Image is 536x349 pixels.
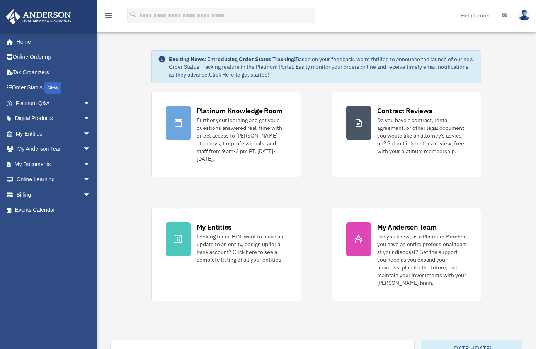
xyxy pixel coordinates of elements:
a: Billingarrow_drop_down [5,187,102,203]
div: NEW [44,82,61,94]
div: Contract Reviews [377,106,432,116]
div: Looking for an EIN, want to make an update to an entity, or sign up for a bank account? Click her... [197,233,287,264]
a: Platinum Knowledge Room Further your learning and get your questions answered real-time with dire... [151,92,301,177]
strong: Exciting News: Introducing Order Status Tracking! [169,56,296,63]
img: Anderson Advisors Platinum Portal [3,9,73,24]
a: Home [5,34,99,49]
a: Online Ordering [5,49,102,65]
i: search [129,10,138,19]
a: My Documentsarrow_drop_down [5,157,102,172]
a: menu [104,14,114,20]
a: Contract Reviews Do you have a contract, rental agreement, or other legal document you would like... [332,92,482,177]
div: Do you have a contract, rental agreement, or other legal document you would like an attorney's ad... [377,116,467,155]
a: Events Calendar [5,203,102,218]
a: My Anderson Team Did you know, as a Platinum Member, you have an entire professional team at your... [332,208,482,301]
i: menu [104,11,114,20]
a: Tax Organizers [5,65,102,80]
div: Did you know, as a Platinum Member, you have an entire professional team at your disposal? Get th... [377,233,467,287]
a: My Entities Looking for an EIN, want to make an update to an entity, or sign up for a bank accoun... [151,208,301,301]
div: My Anderson Team [377,222,437,232]
span: arrow_drop_down [83,95,99,111]
div: Further your learning and get your questions answered real-time with direct access to [PERSON_NAM... [197,116,287,163]
a: My Entitiesarrow_drop_down [5,126,102,141]
div: My Entities [197,222,231,232]
a: Order StatusNEW [5,80,102,96]
div: Based on your feedback, we're thrilled to announce the launch of our new Order Status Tracking fe... [169,55,475,78]
span: arrow_drop_down [83,126,99,142]
a: My Anderson Teamarrow_drop_down [5,141,102,157]
span: arrow_drop_down [83,111,99,127]
span: arrow_drop_down [83,157,99,172]
a: Digital Productsarrow_drop_down [5,111,102,126]
div: Platinum Knowledge Room [197,106,282,116]
span: arrow_drop_down [83,187,99,203]
span: arrow_drop_down [83,172,99,188]
img: User Pic [519,10,530,21]
a: Click Here to get started! [209,71,269,78]
span: arrow_drop_down [83,141,99,157]
a: Platinum Q&Aarrow_drop_down [5,95,102,111]
a: Online Learningarrow_drop_down [5,172,102,187]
